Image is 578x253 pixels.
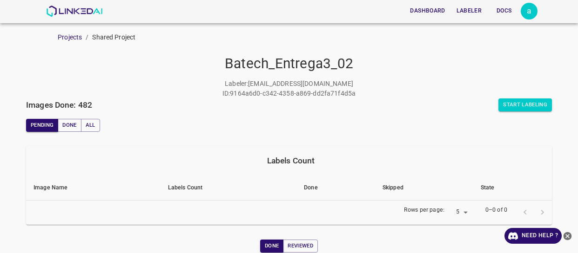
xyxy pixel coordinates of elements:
th: Skipped [375,175,473,201]
p: [EMAIL_ADDRESS][DOMAIN_NAME] [248,79,353,89]
a: Projects [58,33,82,41]
a: Labeler [451,1,487,20]
p: Labeler : [225,79,248,89]
p: 0–0 of 0 [485,206,507,214]
th: Image Name [26,175,161,201]
button: Open settings [521,3,538,19]
div: a [521,3,538,19]
p: 9164a6d0-c342-4358-a869-dd2fa71f4d5a [230,89,356,98]
button: Reviewed [283,240,318,253]
p: Shared Project [92,32,135,42]
th: Done [296,175,375,201]
button: Labeler [453,3,485,19]
p: ID : [222,89,230,98]
li: / [86,32,88,42]
button: Start Labeling [498,98,552,111]
button: Pending [26,119,58,132]
p: Rows per page: [404,206,444,214]
h6: Images Done: 482 [26,98,92,111]
button: Docs [489,3,519,19]
img: LinkedAI [46,6,102,17]
th: State [473,175,552,201]
div: Labels Count [34,154,548,167]
button: Dashboard [406,3,449,19]
div: 5 [448,206,470,219]
nav: breadcrumb [58,32,578,42]
button: Done [58,119,81,132]
h4: Batech_Entrega3_02 [26,55,552,72]
a: Docs [487,1,521,20]
a: Dashboard [404,1,450,20]
th: Labels Count [161,175,296,201]
a: Need Help ? [504,228,562,244]
button: close-help [562,228,573,244]
button: Done [260,240,283,253]
button: All [81,119,100,132]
